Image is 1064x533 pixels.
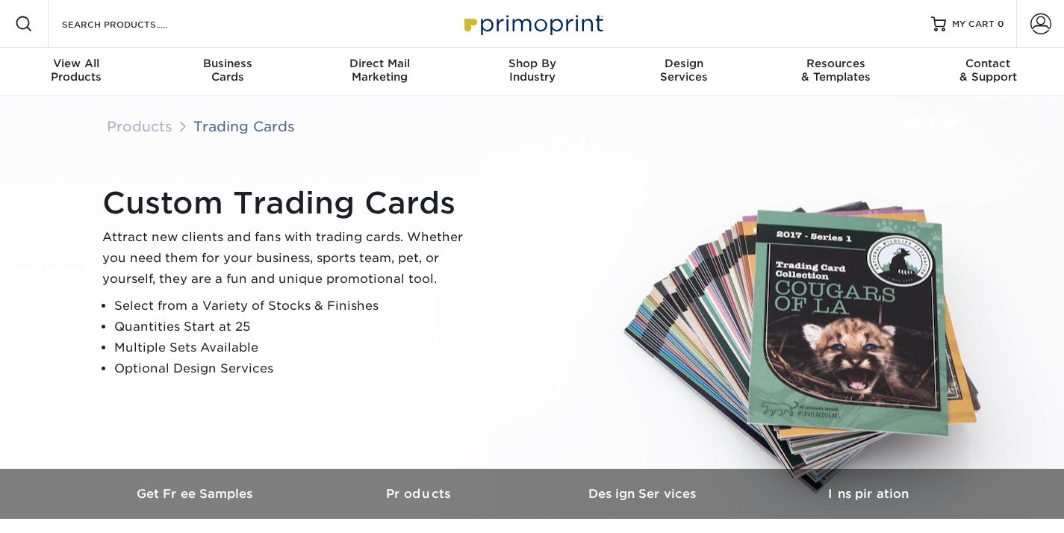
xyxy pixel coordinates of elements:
[308,487,532,501] h3: Products
[458,7,607,40] img: Primoprint
[308,469,532,519] a: Products
[760,57,912,84] div: & Templates
[114,358,476,379] li: Optional Design Services
[608,57,760,84] div: Services
[304,57,456,84] div: Marketing
[760,48,912,96] a: Resources& Templates
[107,118,172,134] a: Products
[760,57,912,70] span: Resources
[114,296,476,317] li: Select from a Variety of Stocks & Finishes
[114,337,476,358] li: Multiple Sets Available
[456,57,609,84] div: Industry
[152,57,305,70] span: Business
[84,487,308,501] h3: Get Free Samples
[756,487,980,501] h3: Inspiration
[912,57,1064,70] span: Contact
[952,18,995,31] span: MY CART
[60,15,206,33] input: SEARCH PRODUCTS.....
[84,469,308,519] a: Get Free Samples
[152,48,305,96] a: BusinessCards
[102,185,476,221] h1: Custom Trading Cards
[756,469,980,519] a: Inspiration
[456,57,609,70] span: Shop By
[998,19,1004,29] span: 0
[532,469,756,519] a: Design Services
[114,317,476,337] li: Quantities Start at 25
[152,57,305,84] div: Cards
[193,118,295,134] a: Trading Cards
[912,57,1064,84] div: & Support
[912,48,1064,96] a: Contact& Support
[102,227,476,290] p: Attract new clients and fans with trading cards. Whether you need them for your business, sports ...
[532,487,756,501] h3: Design Services
[304,57,456,70] span: Direct Mail
[608,48,760,96] a: DesignServices
[304,48,456,96] a: Direct MailMarketing
[608,57,760,70] span: Design
[456,48,609,96] a: Shop ByIndustry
